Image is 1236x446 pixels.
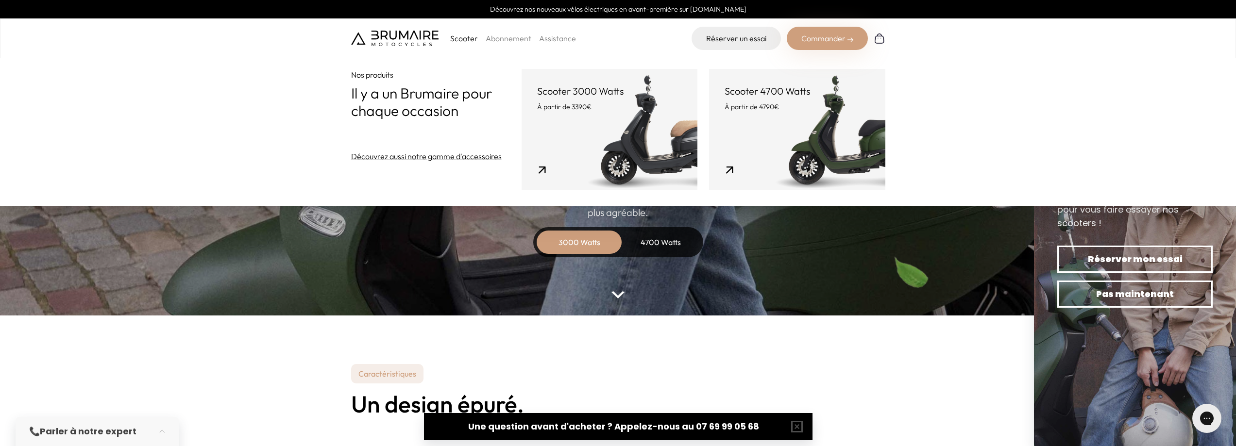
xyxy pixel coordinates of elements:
a: Réserver un essai [692,27,781,50]
div: 3000 Watts [541,231,618,254]
p: Il y a un Brumaire pour chaque occasion [351,84,522,119]
div: Commander [787,27,868,50]
a: Abonnement [486,33,531,43]
p: Scooter 3000 Watts [537,84,682,98]
a: Découvrez aussi notre gamme d'accessoires [351,150,502,162]
p: Scooter 4700 Watts [725,84,869,98]
p: Scooter [450,33,478,44]
p: Caractéristiques [351,364,423,383]
img: Brumaire Motocycles [351,31,439,46]
p: À partir de 3390€ [537,102,682,112]
h2: Un design épuré. [351,391,885,417]
a: Scooter 3000 Watts À partir de 3390€ [522,69,697,190]
p: À partir de 4790€ [725,102,869,112]
p: Nos produits [351,69,522,81]
a: Assistance [539,33,576,43]
img: Panier [874,33,885,44]
a: Scooter 4700 Watts À partir de 4790€ [709,69,885,190]
div: 4700 Watts [622,231,700,254]
img: right-arrow-2.png [847,37,853,43]
img: arrow-bottom.png [611,291,624,298]
iframe: Gorgias live chat messenger [1187,400,1226,436]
